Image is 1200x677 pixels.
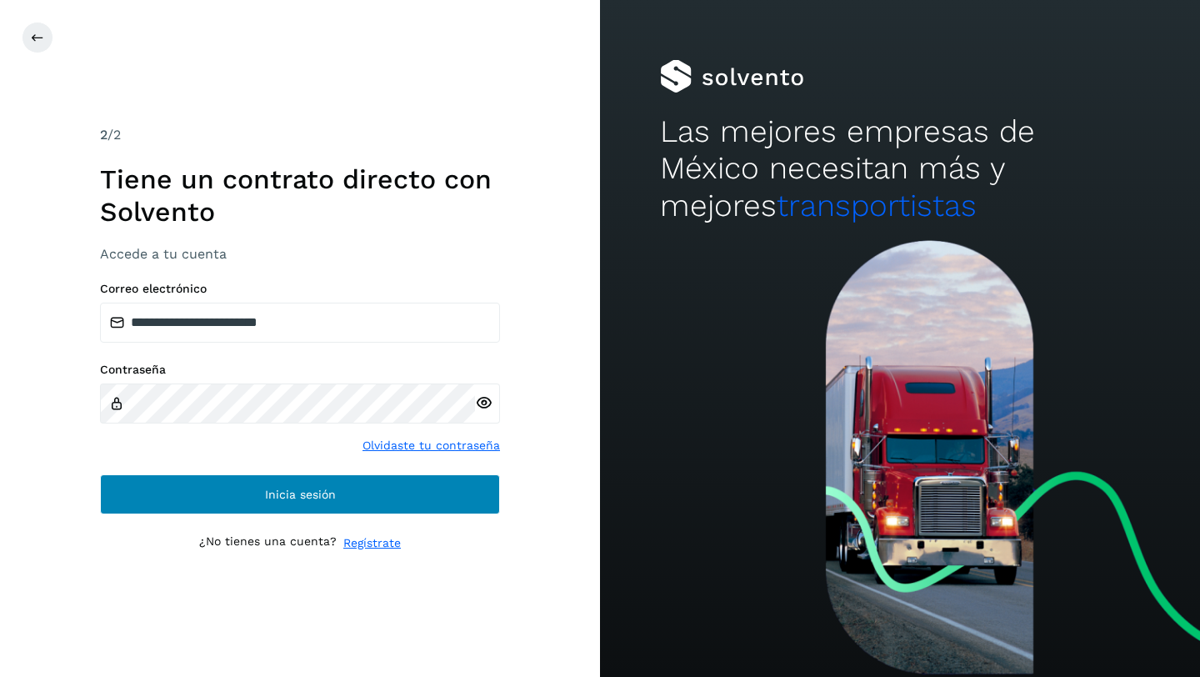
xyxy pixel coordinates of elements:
[100,125,500,145] div: /2
[100,127,107,143] span: 2
[265,489,336,500] span: Inicia sesión
[199,534,337,552] p: ¿No tienes una cuenta?
[777,188,977,223] span: transportistas
[362,437,500,454] a: Olvidaste tu contraseña
[100,363,500,377] label: Contraseña
[100,163,500,228] h1: Tiene un contrato directo con Solvento
[343,534,401,552] a: Regístrate
[660,113,1140,224] h2: Las mejores empresas de México necesitan más y mejores
[100,474,500,514] button: Inicia sesión
[100,282,500,296] label: Correo electrónico
[100,246,500,262] h3: Accede a tu cuenta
